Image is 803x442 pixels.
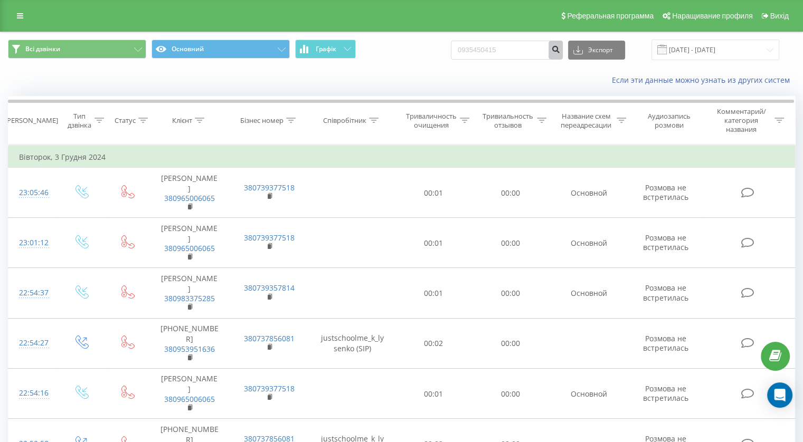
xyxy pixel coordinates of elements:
[244,182,295,193] a: 380739377518
[115,116,136,125] font: Статус
[244,333,295,343] a: 380737856081
[161,273,218,294] font: [PERSON_NAME]
[643,182,688,202] font: Розмова не встретилась
[648,111,691,130] font: Аудиозапись розмови
[161,374,218,395] font: [PERSON_NAME]
[612,75,790,85] font: Если эти данные можно узнать из других систем
[164,293,215,303] a: 380983375285
[588,45,613,54] font: Экспорт
[451,41,563,60] input: Пошук за номером
[8,40,146,59] button: Всі дзвінки
[643,333,688,353] font: Розмова не встретилась
[323,116,366,125] font: Співробітник
[501,339,520,349] font: 00:00
[483,111,533,130] font: Тривиальность отзывов
[424,389,443,399] font: 00:01
[5,116,58,125] font: [PERSON_NAME]
[716,107,766,134] font: Комментарий/категория названия
[643,383,688,403] font: Розмова не встретилась
[571,238,607,248] font: Основной
[316,44,336,53] font: Графік
[424,288,443,298] font: 00:01
[25,44,60,53] font: Всі дзвінки
[501,238,520,248] font: 00:00
[244,383,295,393] a: 380739377518
[244,233,295,243] a: 380739377518
[501,288,520,298] font: 00:00
[643,283,688,302] font: Розмова не встретилась
[424,339,443,349] font: 00:02
[770,12,789,20] font: Вихід
[501,188,520,198] font: 00:00
[424,188,443,198] font: 00:01
[672,12,752,20] font: Наращивание профиля
[244,283,295,293] a: 380739357814
[612,75,795,85] a: Если эти данные можно узнать из других систем
[501,389,520,399] font: 00:00
[424,238,443,248] font: 00:01
[561,111,611,130] font: Название схем переадресации
[67,111,91,130] font: Тип дзвінка
[164,344,215,354] a: 380953951636
[405,111,456,130] font: Триваличность очищения
[19,187,49,197] font: 23:05:46
[164,394,215,404] a: 380965006065
[571,389,607,399] font: Основной
[321,333,384,354] font: justschoolme_k_lysenko (SIP)
[19,287,49,297] font: 22:54:37
[19,237,49,247] font: 23:01:12
[643,233,688,252] font: Розмова не встретилась
[164,193,215,203] a: 380965006065
[19,388,49,398] font: 22:54:16
[164,243,215,253] a: 380965006065
[152,40,290,59] button: Основний
[161,173,218,194] font: [PERSON_NAME]
[172,44,204,53] font: Основний
[19,338,49,348] font: 22:54:27
[161,223,218,244] font: [PERSON_NAME]
[767,382,792,408] div: Открытый Интерком Мессенджер
[567,12,654,20] font: Реферальная программа
[295,40,356,59] button: Графік
[160,323,219,344] font: [PHONE_NUMBER]
[240,116,284,125] font: Бізнес номер
[571,188,607,198] font: Основной
[19,152,106,162] font: Вівторок, 3 Грудня 2024
[172,116,192,125] font: Клієнт
[568,41,625,60] button: Экспорт
[571,288,607,298] font: Основной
